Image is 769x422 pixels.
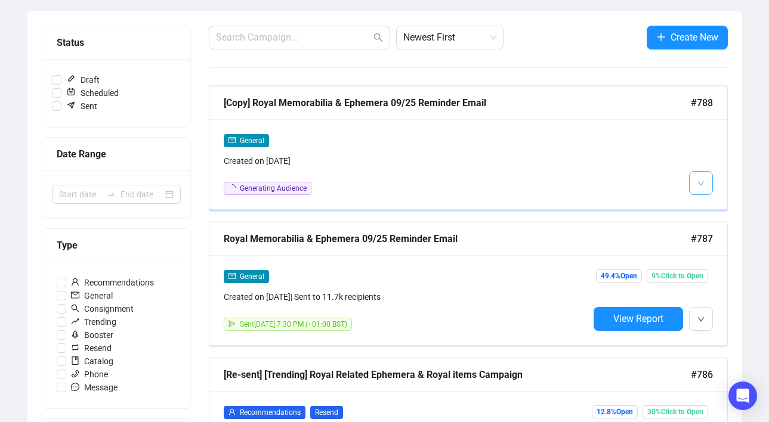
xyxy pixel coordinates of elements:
span: Draft [61,73,104,86]
span: to [106,190,116,199]
div: Royal Memorabilia & Ephemera 09/25 Reminder Email [224,231,691,246]
span: Newest First [403,26,496,49]
a: Royal Memorabilia & Ephemera 09/25 Reminder Email#787mailGeneralCreated on [DATE]| Sent to 11.7k ... [209,222,728,346]
span: 9% Click to Open [647,269,708,283]
span: Sent [DATE] 7:30 PM (+01:00 BST) [240,320,347,328]
span: 49.4% Open [596,269,642,283]
span: swap-right [106,190,116,199]
input: Start date [59,188,101,201]
a: [Copy] Royal Memorabilia & Ephemera 09/25 Reminder Email#788mailGeneralCreated on [DATE]loadingGe... [209,86,728,210]
span: View Report [613,313,663,324]
span: mail [228,136,236,144]
span: Sent [61,100,102,113]
span: Resend [66,342,116,355]
span: rise [71,317,79,325]
div: Created on [DATE] [224,154,589,167]
div: Type [57,238,176,253]
button: Create New [647,26,728,49]
span: book [71,356,79,365]
span: plus [656,32,666,42]
span: rocket [71,330,79,339]
div: Created on [DATE] | Sent to 11.7k recipients [224,290,589,303]
span: mail [228,272,236,280]
span: search [373,33,383,42]
input: End date [121,188,163,201]
span: Recommendations [66,276,159,289]
div: Open Intercom Messenger [728,381,757,410]
span: General [240,272,264,281]
span: down [697,316,705,323]
span: #788 [691,95,713,110]
span: mail [71,291,79,299]
span: Catalog [66,355,118,368]
span: search [71,304,79,312]
span: Phone [66,368,113,381]
span: phone [71,370,79,378]
span: message [71,383,79,391]
span: Create New [671,30,718,45]
span: 12.8% Open [592,405,638,418]
span: Scheduled [61,86,123,100]
div: [Copy] Royal Memorabilia & Ephemera 09/25 Reminder Email [224,95,691,110]
span: Resend [310,406,343,419]
span: Recommendations [240,408,301,417]
span: Generating Audience [240,184,307,193]
span: Message [66,381,122,394]
span: Consignment [66,302,138,315]
span: General [66,289,118,302]
span: down [697,180,705,187]
div: [Re-sent] [Trending] Royal Related Ephemera & Royal items Campaign [224,367,691,382]
span: send [228,320,236,327]
span: 30% Click to Open [643,405,708,418]
span: retweet [71,343,79,352]
span: #787 [691,231,713,246]
input: Search Campaign... [216,30,371,45]
span: user [71,278,79,286]
button: View Report [594,307,683,331]
div: Date Range [57,147,176,162]
span: loading [228,184,236,191]
span: Booster [66,328,118,342]
span: Trending [66,315,121,328]
span: #786 [691,367,713,382]
span: General [240,136,264,145]
span: user [228,408,236,415]
div: Status [57,35,176,50]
